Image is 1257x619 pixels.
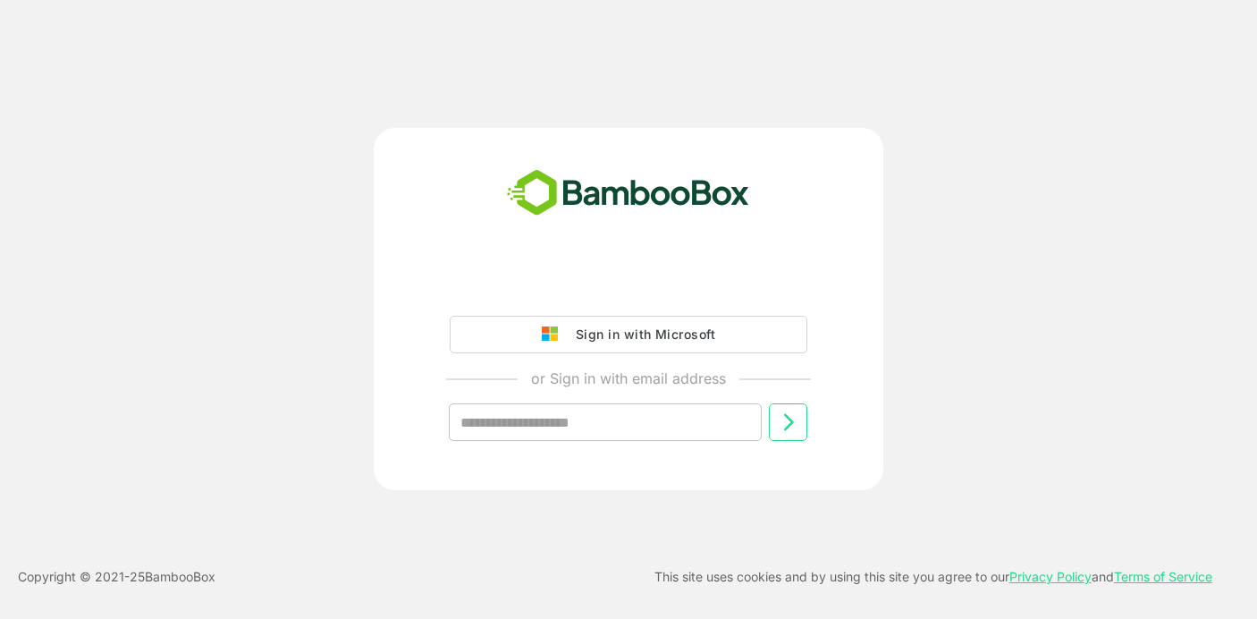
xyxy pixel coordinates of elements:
p: or Sign in with email address [531,368,726,389]
img: google [542,326,567,343]
a: Privacy Policy [1009,569,1092,584]
a: Terms of Service [1114,569,1212,584]
p: Copyright © 2021- 25 BambooBox [18,566,215,588]
button: Sign in with Microsoft [450,316,807,353]
img: bamboobox [497,164,759,223]
div: Sign in with Microsoft [567,323,715,346]
p: This site uses cookies and by using this site you agree to our and [654,566,1212,588]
